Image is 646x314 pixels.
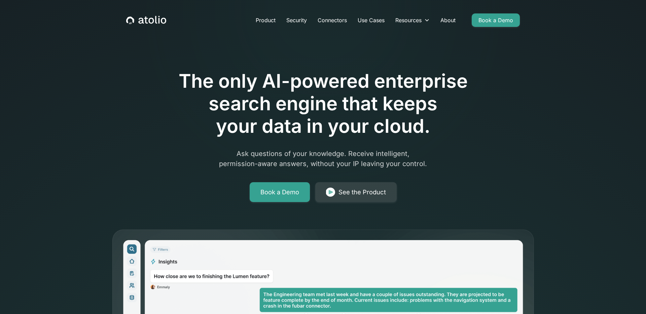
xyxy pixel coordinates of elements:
a: Book a Demo [250,182,310,202]
a: Book a Demo [472,13,520,27]
a: Use Cases [352,13,390,27]
a: About [435,13,461,27]
h1: The only AI-powered enterprise search engine that keeps your data in your cloud. [151,70,495,138]
a: Security [281,13,312,27]
div: Resources [390,13,435,27]
div: Resources [395,16,422,24]
a: Product [250,13,281,27]
a: See the Product [315,182,397,202]
a: home [126,16,166,25]
div: See the Product [338,188,386,197]
a: Connectors [312,13,352,27]
p: Ask questions of your knowledge. Receive intelligent, permission-aware answers, without your IP l... [194,149,452,169]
